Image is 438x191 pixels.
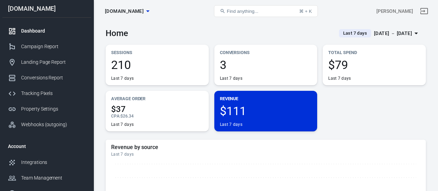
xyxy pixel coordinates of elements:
div: ⌘ + K [299,9,312,14]
span: $79 [328,59,420,71]
div: Last 7 days [111,122,134,127]
div: Last 7 days [328,76,351,81]
button: Last 7 days[DATE] － [DATE] [333,28,426,39]
div: Webhooks (outgoing) [21,121,86,128]
div: Last 7 days [111,151,420,157]
div: Landing Page Report [21,59,86,66]
span: coachingcollection.com [105,7,144,16]
a: Webhooks (outgoing) [2,117,91,132]
a: Team Management [2,170,91,186]
span: $26.34 [120,114,134,119]
span: 210 [111,59,203,71]
span: $37 [111,105,203,113]
a: Campaign Report [2,39,91,54]
p: Average Order [111,95,203,102]
h5: Revenue by source [111,144,420,151]
a: Dashboard [2,23,91,39]
p: Sessions [111,49,203,56]
div: Team Management [21,174,86,182]
div: Account id: qZaURfLg [376,8,413,15]
div: Integrations [21,159,86,166]
div: Last 7 days [220,122,242,127]
p: Conversions [220,49,312,56]
a: Tracking Pixels [2,86,91,101]
button: [DOMAIN_NAME] [102,5,152,18]
div: Tracking Pixels [21,90,86,97]
div: Last 7 days [111,76,134,81]
li: Account [2,138,91,155]
a: Conversions Report [2,70,91,86]
div: [DATE] － [DATE] [374,29,412,38]
p: Total Spend [328,49,420,56]
div: [DOMAIN_NAME] [2,6,91,12]
p: Revenue [220,95,312,102]
a: Integrations [2,155,91,170]
span: 3 [220,59,312,71]
div: Dashboard [21,27,86,35]
span: Last 7 days [340,30,370,37]
a: Property Settings [2,101,91,117]
div: Property Settings [21,105,86,113]
button: Find anything...⌘ + K [214,5,318,17]
h3: Home [106,28,128,38]
div: Campaign Report [21,43,86,50]
span: $111 [220,105,312,117]
span: Find anything... [227,9,258,14]
a: Landing Page Report [2,54,91,70]
div: Last 7 days [220,76,242,81]
a: Sign out [416,3,432,19]
div: Conversions Report [21,74,86,81]
span: CPA : [111,114,120,119]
